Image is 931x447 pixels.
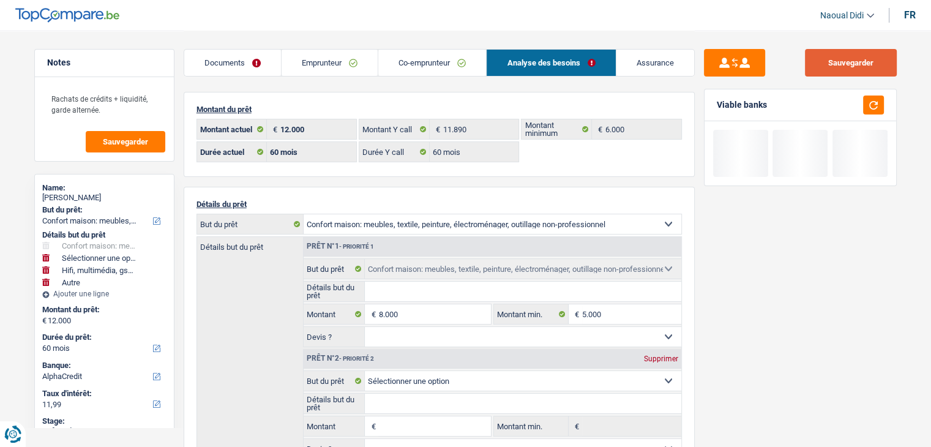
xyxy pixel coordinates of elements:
label: Montant min. [494,416,569,436]
a: Emprunteur [282,50,378,76]
span: € [569,304,582,324]
div: Refused [42,426,166,436]
div: Stage: [42,416,166,426]
div: Détails but du prêt [42,230,166,240]
label: But du prêt [197,214,304,234]
label: Montant [304,304,365,324]
label: But du prêt: [42,205,164,215]
a: Documents [184,50,281,76]
a: Analyse des besoins [487,50,615,76]
label: Durée Y call [359,142,430,162]
img: TopCompare Logo [15,8,119,23]
div: Supprimer [641,355,681,362]
span: € [592,119,605,139]
div: Ajouter une ligne [42,290,166,298]
div: [PERSON_NAME] [42,193,166,203]
h5: Notes [47,58,162,68]
a: Naoual Didi [810,6,874,26]
div: Prêt n°1 [304,242,377,250]
label: Montant minimum [522,119,592,139]
p: Détails du prêt [196,200,682,209]
span: € [267,119,280,139]
label: Durée du prêt: [42,332,164,342]
label: But du prêt [304,259,365,279]
span: - Priorité 2 [339,355,374,362]
span: Naoual Didi [820,10,864,21]
label: Montant actuel [197,119,267,139]
label: Taux d'intérêt: [42,389,164,399]
span: € [569,416,582,436]
label: Montant Y call [359,119,430,139]
a: Assurance [616,50,694,76]
span: € [365,416,378,436]
div: fr [904,9,916,21]
div: Prêt n°2 [304,355,377,362]
span: € [42,316,47,326]
span: € [365,304,378,324]
label: Banque: [42,361,164,370]
label: Montant [304,416,365,436]
label: Devis ? [304,327,365,347]
button: Sauvegarder [805,49,897,77]
span: € [430,119,443,139]
label: Détails but du prêt [304,282,365,301]
a: Co-emprunteur [378,50,486,76]
span: - Priorité 1 [339,243,374,250]
p: Montant du prêt [196,105,682,114]
label: Détails but du prêt [304,394,365,413]
label: But du prêt [304,371,365,391]
label: Durée actuel [197,142,267,162]
div: Name: [42,183,166,193]
label: Montant du prêt: [42,305,164,315]
button: Sauvegarder [86,131,165,152]
label: Montant min. [494,304,569,324]
label: Détails but du prêt [197,237,303,251]
span: Sauvegarder [103,138,148,146]
div: Viable banks [717,100,767,110]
